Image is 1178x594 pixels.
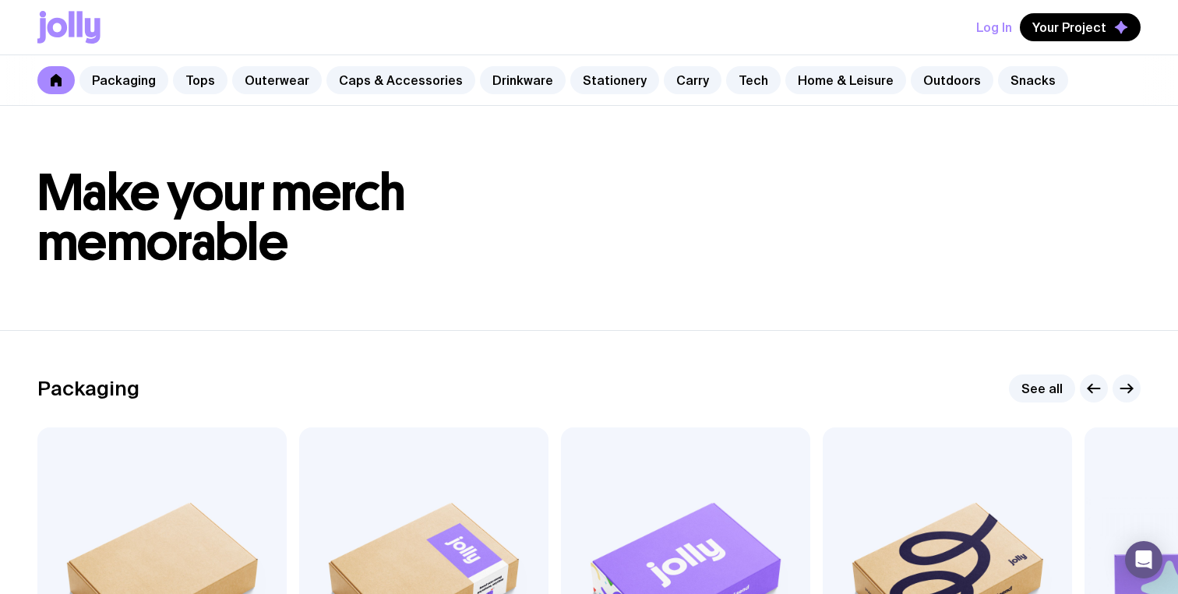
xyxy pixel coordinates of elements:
a: See all [1009,374,1075,402]
a: Carry [664,66,721,94]
a: Snacks [998,66,1068,94]
button: Your Project [1020,13,1141,41]
div: Open Intercom Messenger [1125,541,1162,578]
a: Caps & Accessories [326,66,475,94]
a: Drinkware [480,66,566,94]
span: Make your merch memorable [37,162,406,273]
a: Tech [726,66,781,94]
a: Tops [173,66,227,94]
h2: Packaging [37,377,139,400]
span: Your Project [1032,19,1106,35]
a: Stationery [570,66,659,94]
button: Log In [976,13,1012,41]
a: Outdoors [911,66,993,94]
a: Home & Leisure [785,66,906,94]
a: Packaging [79,66,168,94]
a: Outerwear [232,66,322,94]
